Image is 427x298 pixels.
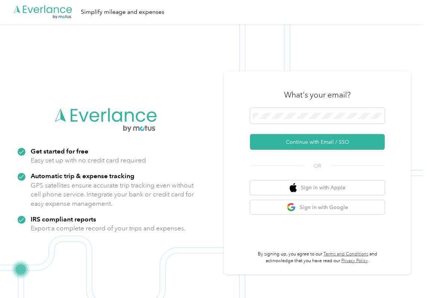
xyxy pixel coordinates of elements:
p: Easy set up with no credit card required [31,156,146,165]
div: Simplify mileage and expenses [81,7,164,17]
p: GPS satellites ensure accurate trip tracking even without cell phone service. Integrate your bank... [31,181,194,208]
strong: IRS compliant reports [31,215,96,223]
h3: What's your email? [284,90,351,100]
a: Terms and Conditions [323,251,368,257]
p: By signing up, you agree to our and acknowledge that you have read our . [250,251,385,264]
img: google logo [287,203,296,212]
button: apple logoSign in with Apple [250,180,385,195]
strong: Get started for free [31,147,88,155]
p: Export a complete record of your trips and expenses. [31,224,186,233]
a: Privacy Policy [341,258,368,264]
button: google logoSign in with Google [250,200,385,215]
strong: Automatic trip & expense tracking [31,172,134,180]
button: Continue with Email / SSO [250,134,385,150]
img: apple logo [290,183,297,192]
iframe: Everlance-gr Chat Button Frame [385,256,427,298]
span: OR [304,162,330,170]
